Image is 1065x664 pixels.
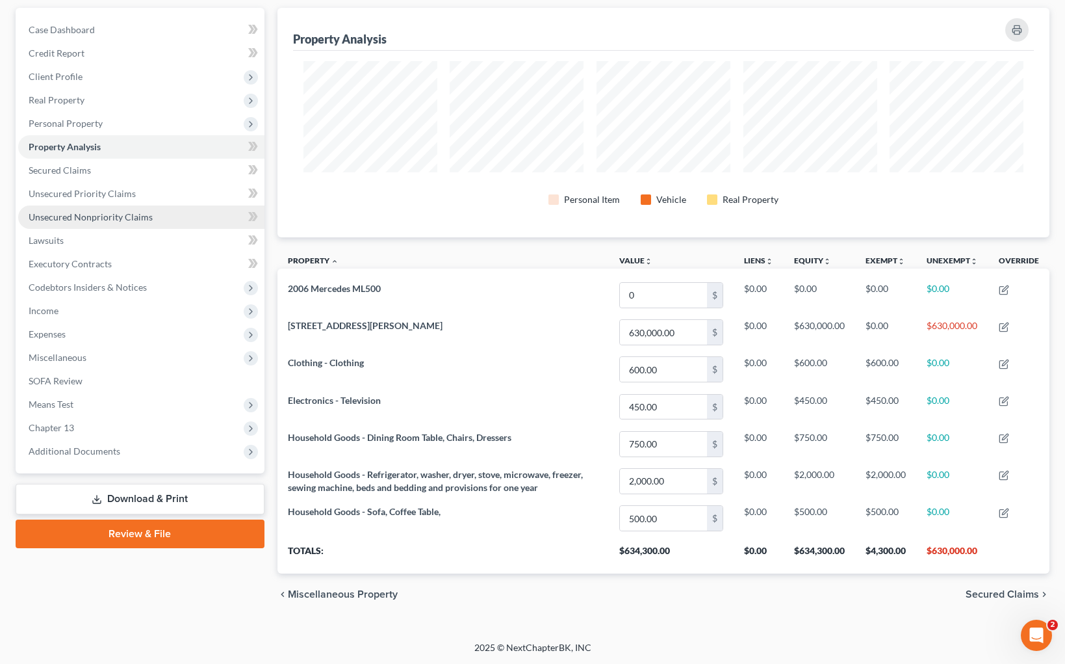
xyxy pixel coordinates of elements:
a: Secured Claims [18,159,264,182]
td: $750.00 [855,425,916,462]
a: Download & Print [16,484,264,514]
span: Household Goods - Refrigerator, washer, dryer, stove, microwave, freezer, sewing machine, beds an... [288,469,583,493]
td: $0.00 [916,462,988,499]
td: $0.00 [734,276,784,313]
td: $600.00 [784,351,855,388]
a: Equityunfold_more [794,256,831,265]
span: Income [29,305,58,316]
span: 2 [1047,620,1058,630]
a: SOFA Review [18,369,264,393]
td: $450.00 [784,388,855,425]
span: Unsecured Nonpriority Claims [29,211,153,222]
div: Property Analysis [293,31,387,47]
a: Case Dashboard [18,18,264,42]
td: $0.00 [784,276,855,313]
span: Unsecured Priority Claims [29,188,136,199]
i: expand_less [331,258,339,265]
td: $0.00 [734,351,784,388]
a: Liensunfold_more [744,256,773,265]
td: $0.00 [734,388,784,425]
span: Electronics - Television [288,395,381,406]
div: $ [707,506,723,531]
td: $0.00 [734,425,784,462]
td: $630,000.00 [784,314,855,351]
a: Credit Report [18,42,264,65]
span: Credit Report [29,47,84,59]
span: Expenses [29,328,66,339]
span: Chapter 13 [29,422,74,433]
i: unfold_more [765,258,773,265]
span: SOFA Review [29,375,83,386]
td: $500.00 [784,500,855,537]
span: Clothing - Clothing [288,357,364,368]
td: $0.00 [734,314,784,351]
i: unfold_more [645,258,652,265]
input: 0.00 [620,357,707,382]
th: $634,300.00 [609,537,734,574]
div: $ [707,357,723,382]
span: Executory Contracts [29,258,112,269]
a: Unsecured Nonpriority Claims [18,206,264,229]
td: $750.00 [784,425,855,462]
i: unfold_more [897,258,905,265]
div: $ [707,469,723,494]
th: Override [988,248,1049,277]
input: 0.00 [620,469,707,494]
td: $630,000.00 [916,314,988,351]
input: 0.00 [620,432,707,457]
span: Miscellaneous [29,352,86,363]
span: Secured Claims [966,589,1039,600]
a: Property Analysis [18,135,264,159]
td: $450.00 [855,388,916,425]
th: Totals: [277,537,609,574]
a: Valueunfold_more [619,256,652,265]
div: $ [707,283,723,308]
td: $0.00 [916,351,988,388]
input: 0.00 [620,506,707,531]
span: Household Goods - Dining Room Table, Chairs, Dressers [288,432,511,443]
th: $4,300.00 [855,537,916,574]
button: Secured Claims chevron_right [966,589,1049,600]
td: $0.00 [734,462,784,499]
span: Additional Documents [29,445,120,457]
th: $630,000.00 [916,537,988,574]
td: $0.00 [855,276,916,313]
div: $ [707,395,723,419]
td: $2,000.00 [855,462,916,499]
span: 2006 Mercedes ML500 [288,283,381,294]
td: $0.00 [916,388,988,425]
i: chevron_right [1039,589,1049,600]
span: Case Dashboard [29,24,95,35]
input: 0.00 [620,320,707,345]
a: Property expand_less [288,256,339,265]
td: $0.00 [916,425,988,462]
th: $634,300.00 [784,537,855,574]
td: $0.00 [734,500,784,537]
span: Lawsuits [29,235,64,246]
iframe: Intercom live chat [1021,620,1052,651]
span: Means Test [29,399,73,410]
a: Executory Contracts [18,252,264,276]
div: Personal Item [564,193,620,206]
td: $0.00 [855,314,916,351]
span: Miscellaneous Property [288,589,398,600]
i: unfold_more [823,258,831,265]
td: $0.00 [916,276,988,313]
span: Household Goods - Sofa, Coffee Table, [288,506,441,517]
input: 0.00 [620,395,707,419]
a: Lawsuits [18,229,264,252]
th: $0.00 [734,537,784,574]
a: Unsecured Priority Claims [18,182,264,206]
a: Exemptunfold_more [866,256,905,265]
span: Real Property [29,94,84,105]
span: [STREET_ADDRESS][PERSON_NAME] [288,320,443,331]
input: 0.00 [620,283,707,308]
span: Property Analysis [29,141,101,152]
i: chevron_left [277,589,288,600]
td: $0.00 [916,500,988,537]
td: $600.00 [855,351,916,388]
td: $2,000.00 [784,462,855,499]
td: $500.00 [855,500,916,537]
div: Vehicle [656,193,686,206]
div: Real Property [723,193,778,206]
